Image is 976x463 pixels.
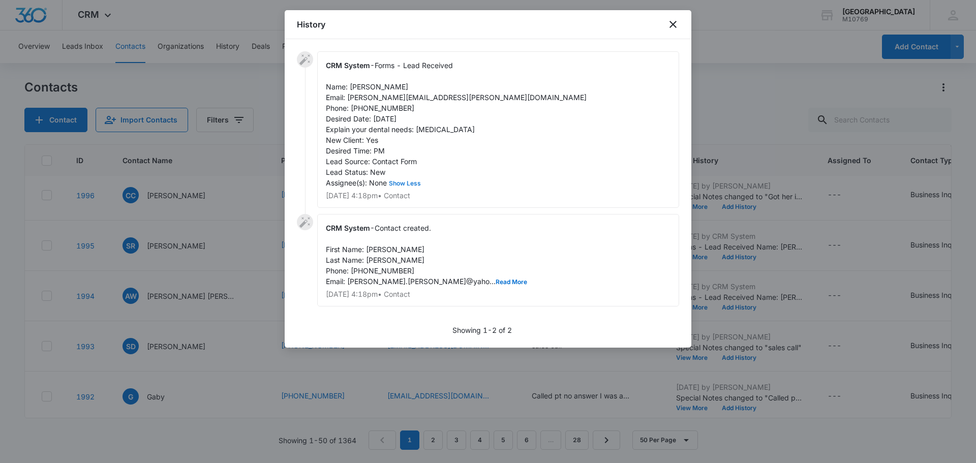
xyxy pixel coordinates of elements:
p: Showing 1-2 of 2 [452,325,512,335]
button: close [667,18,679,30]
span: Contact created. First Name: [PERSON_NAME] Last Name: [PERSON_NAME] Phone: [PHONE_NUMBER] Email: ... [326,224,527,286]
span: CRM System [326,61,370,70]
span: CRM System [326,224,370,232]
p: [DATE] 4:18pm • Contact [326,192,670,199]
button: Show Less [387,180,423,187]
div: - [317,51,679,208]
h1: History [297,18,325,30]
div: - [317,214,679,306]
p: [DATE] 4:18pm • Contact [326,291,670,298]
button: Read More [496,279,527,285]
